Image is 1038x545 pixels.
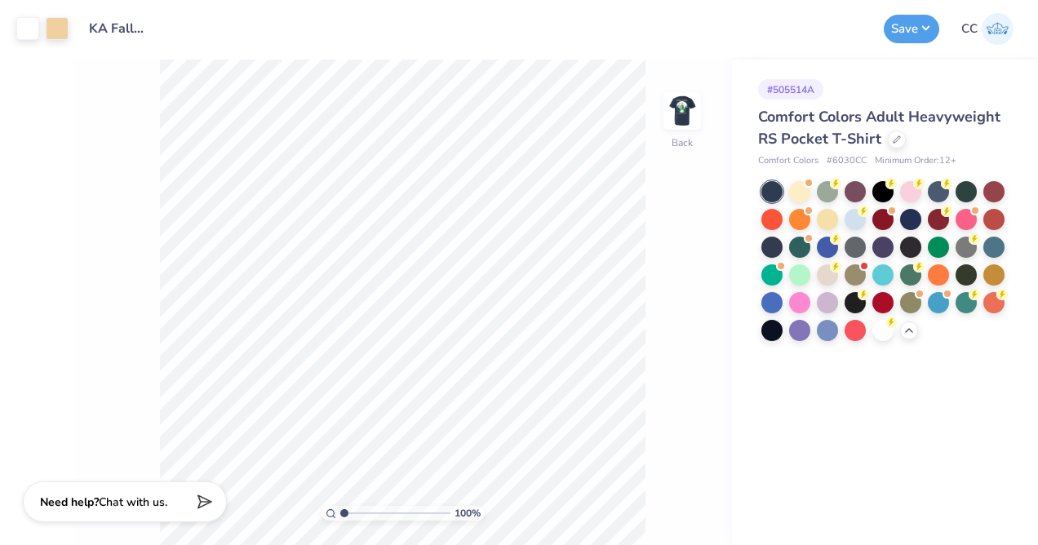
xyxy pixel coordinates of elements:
span: Minimum Order: 12 + [875,154,956,168]
img: Back [666,95,699,127]
span: CC [961,20,978,38]
input: Untitled Design [77,12,157,45]
span: Chat with us. [99,494,167,510]
span: 100 % [455,506,481,521]
a: CC [961,13,1014,45]
button: Save [884,15,939,43]
span: # 6030CC [827,154,867,168]
div: # 505514A [758,79,823,100]
span: Comfort Colors [758,154,818,168]
span: Comfort Colors Adult Heavyweight RS Pocket T-Shirt [758,107,1000,148]
strong: Need help? [40,494,99,510]
img: Christopher Clara [982,13,1014,45]
div: Back [672,135,693,150]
